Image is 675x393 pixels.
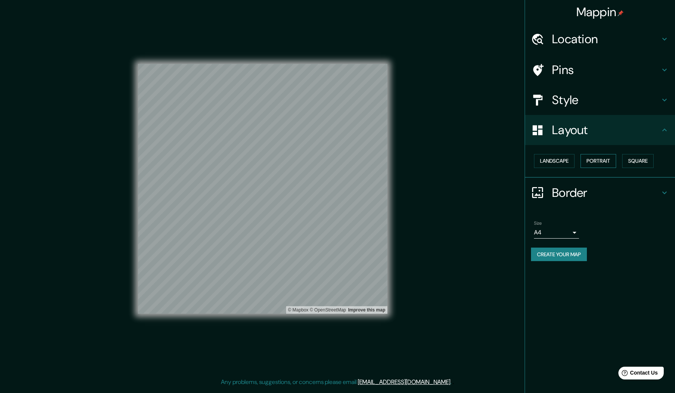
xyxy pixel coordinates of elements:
div: A4 [534,227,579,239]
div: Layout [525,115,675,145]
div: . [453,378,454,387]
a: OpenStreetMap [310,307,346,313]
h4: Layout [552,122,660,138]
h4: Mappin [576,5,624,20]
button: Portrait [580,154,616,168]
div: Border [525,178,675,208]
div: Location [525,24,675,54]
iframe: Help widget launcher [608,364,667,385]
canvas: Map [138,64,387,314]
p: Any problems, suggestions, or concerns please email . [221,378,451,387]
a: [EMAIL_ADDRESS][DOMAIN_NAME] [358,378,450,386]
img: pin-icon.png [618,10,624,16]
a: Map feedback [348,307,385,313]
div: Style [525,85,675,115]
label: Size [534,220,542,226]
h4: Style [552,92,660,107]
h4: Border [552,185,660,200]
h4: Pins [552,62,660,77]
button: Create your map [531,248,587,261]
button: Landscape [534,154,574,168]
div: Pins [525,55,675,85]
h4: Location [552,32,660,47]
button: Square [622,154,654,168]
a: Mapbox [288,307,309,313]
div: . [451,378,453,387]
